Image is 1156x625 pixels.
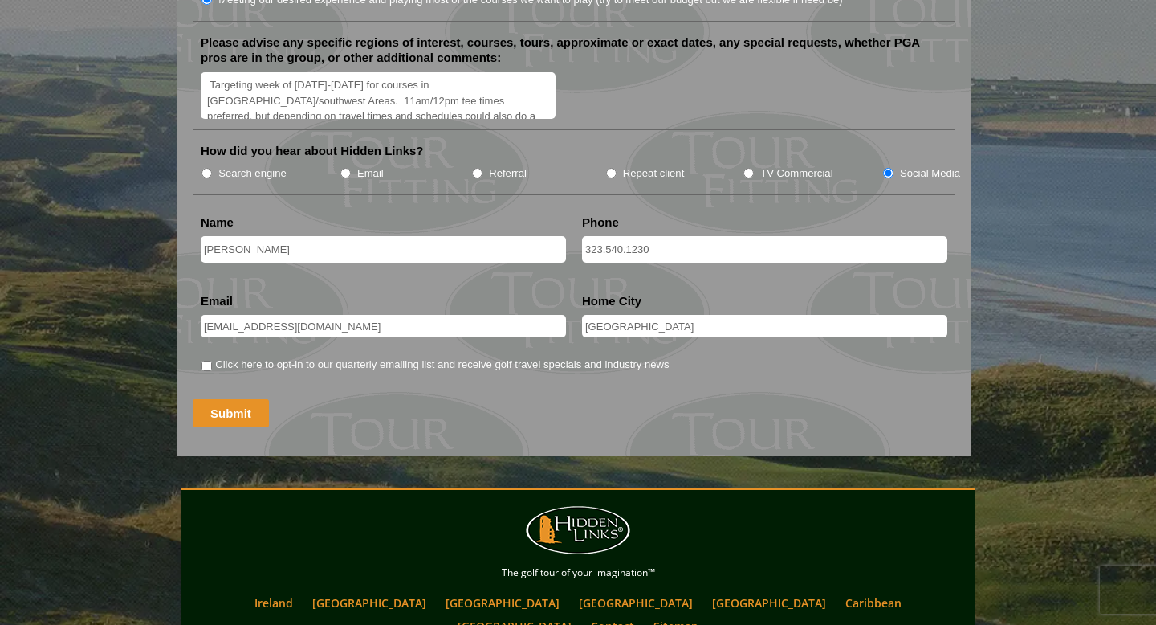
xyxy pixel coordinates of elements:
[582,214,619,231] label: Phone
[438,591,568,615] a: [GEOGRAPHIC_DATA]
[837,591,910,615] a: Caribbean
[582,293,641,309] label: Home City
[215,357,669,373] label: Click here to opt-in to our quarterly emailing list and receive golf travel specials and industry...
[201,143,424,159] label: How did you hear about Hidden Links?
[489,165,527,182] label: Referral
[246,591,301,615] a: Ireland
[704,591,834,615] a: [GEOGRAPHIC_DATA]
[201,72,556,120] textarea: Targeting week of [DATE]-[DATE] for courses in [GEOGRAPHIC_DATA]/southwest Areas. 11am/12pm tee t...
[623,165,685,182] label: Repeat client
[760,165,832,182] label: TV Commercial
[571,591,701,615] a: [GEOGRAPHIC_DATA]
[193,399,269,427] input: Submit
[185,564,971,582] p: The golf tour of your imagination™
[304,591,434,615] a: [GEOGRAPHIC_DATA]
[201,214,234,231] label: Name
[357,165,384,182] label: Email
[900,165,960,182] label: Social Media
[201,35,947,66] label: Please advise any specific regions of interest, courses, tours, approximate or exact dates, any s...
[201,293,233,309] label: Email
[218,165,287,182] label: Search engine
